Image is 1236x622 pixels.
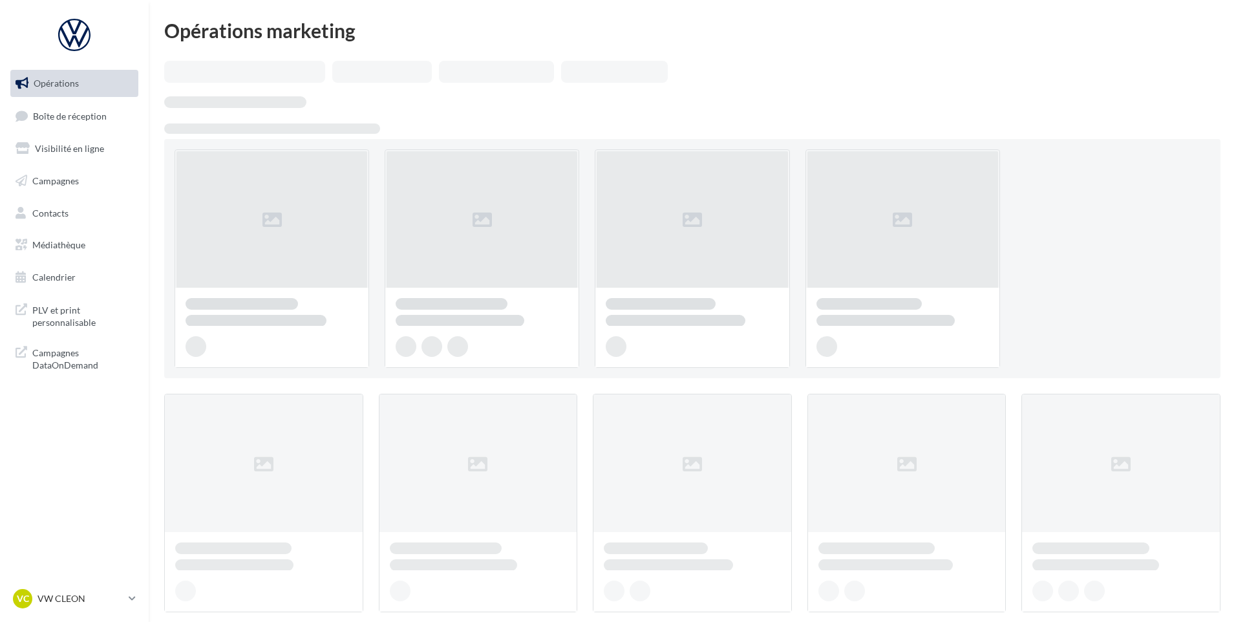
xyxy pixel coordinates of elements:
[32,175,79,186] span: Campagnes
[8,231,141,259] a: Médiathèque
[32,301,133,329] span: PLV et print personnalisable
[10,586,138,611] a: VC VW CLEON
[35,143,104,154] span: Visibilité en ligne
[32,344,133,372] span: Campagnes DataOnDemand
[37,592,123,605] p: VW CLEON
[8,102,141,130] a: Boîte de réception
[17,592,29,605] span: VC
[8,167,141,195] a: Campagnes
[8,339,141,377] a: Campagnes DataOnDemand
[32,272,76,283] span: Calendrier
[32,239,85,250] span: Médiathèque
[8,264,141,291] a: Calendrier
[8,70,141,97] a: Opérations
[32,207,69,218] span: Contacts
[8,200,141,227] a: Contacts
[8,135,141,162] a: Visibilité en ligne
[33,110,107,121] span: Boîte de réception
[8,296,141,334] a: PLV et print personnalisable
[164,21,1220,40] div: Opérations marketing
[34,78,79,89] span: Opérations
